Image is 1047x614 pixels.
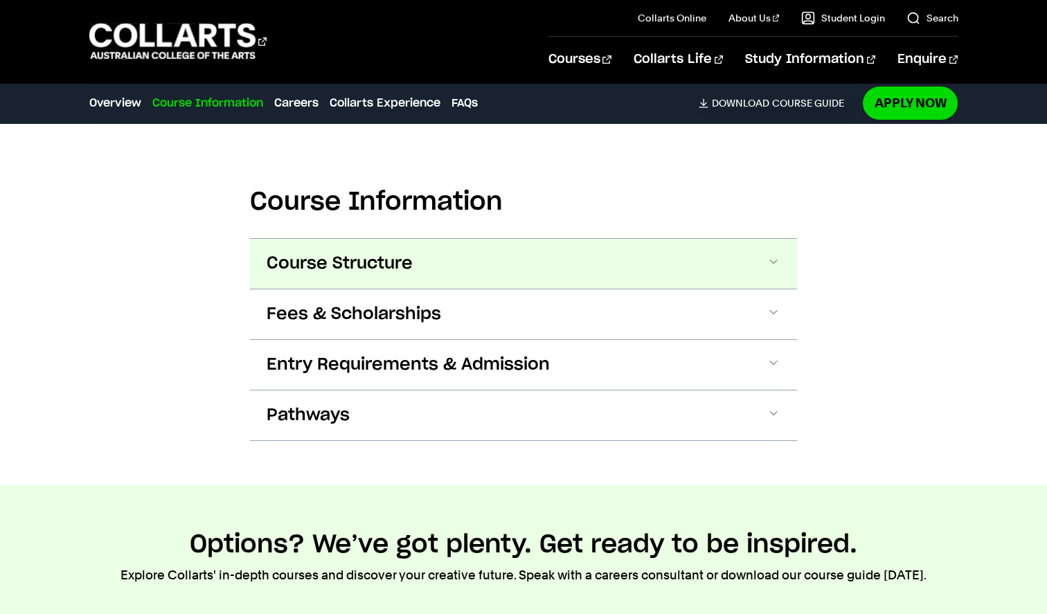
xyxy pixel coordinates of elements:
span: Course Structure [267,253,413,275]
a: Course Information [152,95,263,111]
a: Overview [89,95,141,111]
h2: Options? We’ve got plenty. Get ready to be inspired. [190,530,857,560]
button: Pathways [250,390,797,440]
button: Entry Requirements & Admission [250,340,797,390]
a: Careers [274,95,319,111]
button: Fees & Scholarships [250,289,797,339]
a: Student Login [801,11,884,25]
a: DownloadCourse Guide [699,97,854,109]
button: Course Structure [250,239,797,289]
a: Study Information [745,37,875,82]
a: Collarts Life [634,37,723,82]
span: Pathways [267,404,350,426]
a: Courses [548,37,611,82]
a: Collarts Online [638,11,706,25]
h2: Course Information [250,187,797,217]
span: Fees & Scholarships [267,303,441,325]
span: Entry Requirements & Admission [267,354,550,376]
a: About Us [728,11,780,25]
a: Enquire [897,37,958,82]
a: Collarts Experience [330,95,440,111]
p: Explore Collarts' in-depth courses and discover your creative future. Speak with a careers consul... [120,566,927,585]
a: FAQs [451,95,478,111]
div: Go to homepage [89,21,267,61]
a: Apply Now [863,87,958,119]
a: Search [906,11,958,25]
span: Download [711,97,769,109]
